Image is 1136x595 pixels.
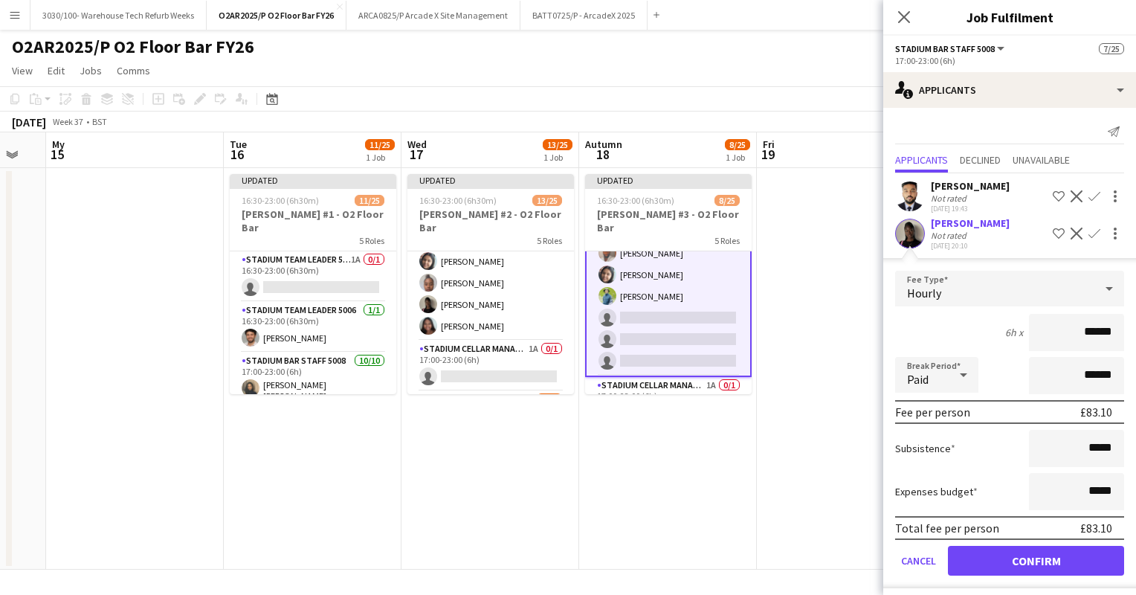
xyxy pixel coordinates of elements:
[931,179,1010,193] font: [PERSON_NAME]
[227,146,247,163] span: 16
[230,174,396,394] app-job-card: Updated16:30-23:00 (6h30m)11/25[PERSON_NAME] #1 - O2 Floor Bar5 RolesStadium Team Leader 50061A0/...
[520,1,648,30] button: BATT0725/P - ArcadeX 2025
[111,61,156,80] a: Comms
[895,546,942,576] button: Cancel
[714,195,740,206] span: 8/25
[242,195,319,206] span: 16:30-23:00 (6h30m)
[42,10,194,21] font: 3030/100- Warehouse Tech Refurb Weeks
[1103,44,1120,54] font: 7/25
[883,7,1136,27] h3: Job Fulfilment
[532,10,635,21] font: BATT0725/P - ArcadeX 2025
[80,64,102,77] span: Jobs
[92,116,107,127] div: BST
[12,64,33,77] span: View
[52,138,65,151] span: My
[931,216,1010,230] font: [PERSON_NAME]
[597,195,674,206] span: 16:30-23:00 (6h30m)
[726,152,749,163] div: 1 Job
[895,405,970,419] div: Fee per person
[532,195,562,206] span: 13/25
[365,139,395,150] span: 11/25
[117,64,150,77] span: Comms
[242,175,278,186] font: Updated
[583,146,622,163] span: 18
[74,61,108,80] a: Jobs
[895,442,955,455] label: Subsistence
[30,1,207,30] button: 3030/100- Warehouse Tech Refurb Weeks
[405,146,427,163] span: 17
[1080,405,1112,419] div: £83.10
[86,116,89,127] font: •
[42,61,71,80] a: Edit
[585,377,752,428] app-card-role: Stadium Cellar Manager 50061A0/117:00-23:00 (6h)
[359,235,384,246] span: 5 Roles
[407,208,574,234] h3: [PERSON_NAME] #2 - O2 Floor Bar
[419,175,456,186] font: Updated
[1080,521,1112,535] div: £83.10
[207,1,346,30] button: O2AR2025/P O2 Floor Bar FY26
[714,235,740,246] span: 5 Roles
[543,152,572,163] div: 1 Job
[12,115,46,129] div: [DATE]
[948,546,1124,576] button: Confirm
[919,83,976,97] font: Applicants
[585,138,622,151] span: Autumn
[1005,326,1023,339] div: 6h x
[725,139,750,150] span: 8/25
[12,36,254,58] h1: O2AR2025/P O2 Floor Bar FY26
[585,174,752,394] app-job-card: Updated16:30-23:00 (6h30m)8/25[PERSON_NAME] #3 - O2 Floor Bar5 Roles[PERSON_NAME] [PERSON_NAME][P...
[6,61,39,80] a: View
[407,174,574,394] app-job-card: Updated16:30-23:00 (6h30m)13/25[PERSON_NAME] #2 - O2 Floor Bar5 RolesDea Cloth[PERSON_NAME][PERSO...
[585,208,752,234] h3: [PERSON_NAME] #3 - O2 Floor Bar
[907,372,929,387] span: Paid
[537,235,562,246] span: 5 Roles
[407,138,427,151] span: Wed
[230,208,396,234] h3: [PERSON_NAME] #1 - O2 Floor Bar
[585,125,752,377] app-card-role: [PERSON_NAME] [PERSON_NAME][PERSON_NAME]Dea Cloth[PERSON_NAME][PERSON_NAME][PERSON_NAME][PERSON_N...
[50,146,65,163] span: 15
[931,241,1010,251] div: [DATE] 20:10
[895,55,955,66] font: 17:00-23:00 (6h)
[931,204,1010,213] div: [DATE] 19:43
[763,138,775,151] span: Fri
[931,193,966,204] font: Not rated
[1013,155,1070,165] font: Unavailable
[366,152,394,163] div: 1 Job
[907,286,941,300] span: Hourly
[761,146,775,163] span: 19
[355,195,384,206] span: 11/25
[895,485,978,498] label: Expenses budget
[960,155,1001,165] font: Declined
[230,138,247,151] span: Tue
[931,230,966,241] font: Not rated
[230,251,396,302] app-card-role: Stadium Team Leader 50061A0/116:30-23:00 (6h30m)
[543,139,572,150] span: 13/25
[597,175,633,186] font: Updated
[895,43,995,54] span: Stadium Bar Staff 5008
[230,302,396,353] app-card-role: Stadium Team Leader 50061/116:30-23:00 (6h30m)[PERSON_NAME]
[419,195,497,206] span: 16:30-23:00 (6h30m)
[358,10,508,21] font: ARCA0825/P Arcade X Site Management
[407,341,574,391] app-card-role: Stadium Cellar Manager 50061A0/117:00-23:00 (6h)
[49,116,86,127] span: Week 37
[895,521,999,535] div: Total fee per person
[346,1,520,30] button: ARCA0825/P Arcade X Site Management
[895,155,948,165] font: Applicants
[895,43,1007,54] button: Stadium Bar Staff 5008
[48,64,65,77] span: Edit
[219,10,334,21] font: O2AR2025/P O2 Floor Bar FY26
